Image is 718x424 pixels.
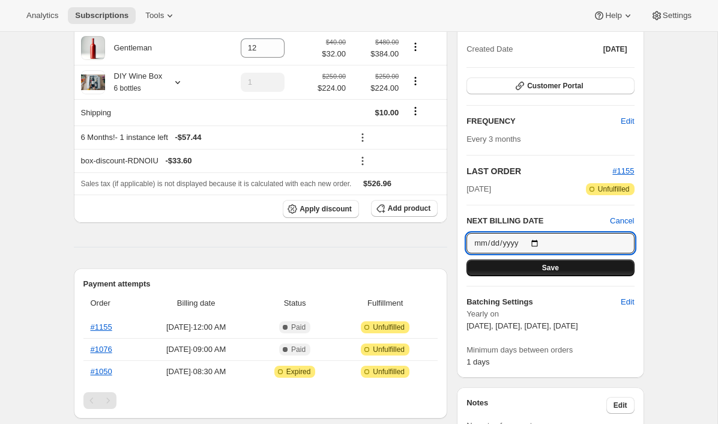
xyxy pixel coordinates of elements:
[406,40,425,53] button: Product actions
[75,11,128,20] span: Subscriptions
[74,99,212,126] th: Shipping
[83,392,438,409] nav: Pagination
[466,357,489,366] span: 1 days
[105,42,152,54] div: Gentleman
[606,397,635,414] button: Edit
[353,48,399,60] span: $384.00
[371,200,438,217] button: Add product
[81,36,105,60] img: product img
[105,70,163,94] div: DIY Wine Box
[375,108,399,117] span: $10.00
[466,344,634,356] span: Minimum days between orders
[375,38,399,46] small: $480.00
[612,165,634,177] button: #1155
[586,7,641,24] button: Help
[466,135,520,144] span: Every 3 months
[621,115,634,127] span: Edit
[26,11,58,20] span: Analytics
[81,155,346,167] div: box-discount-RDNOIU
[596,41,635,58] button: [DATE]
[373,345,405,354] span: Unfulfilled
[406,104,425,118] button: Shipping actions
[373,367,405,377] span: Unfulfilled
[291,345,306,354] span: Paid
[300,204,352,214] span: Apply discount
[114,84,141,92] small: 6 bottles
[466,183,491,195] span: [DATE]
[142,321,250,333] span: [DATE] · 12:00 AM
[610,215,634,227] button: Cancel
[466,43,513,55] span: Created Date
[612,166,634,175] a: #1155
[286,367,311,377] span: Expired
[466,77,634,94] button: Customer Portal
[614,401,627,410] span: Edit
[165,155,192,167] span: - $33.60
[466,165,612,177] h2: LAST ORDER
[614,112,641,131] button: Edit
[466,115,621,127] h2: FREQUENCY
[322,73,346,80] small: $250.00
[283,200,359,218] button: Apply discount
[373,323,405,332] span: Unfulfilled
[83,278,438,290] h2: Payment attempts
[322,48,346,60] span: $32.00
[318,82,346,94] span: $224.00
[142,344,250,356] span: [DATE] · 09:00 AM
[91,367,112,376] a: #1050
[363,179,391,188] span: $526.96
[83,290,139,316] th: Order
[603,44,627,54] span: [DATE]
[388,204,430,213] span: Add product
[466,215,610,227] h2: NEXT BILLING DATE
[175,132,201,144] span: - $57.44
[257,297,333,309] span: Status
[466,397,606,414] h3: Notes
[19,7,65,24] button: Analytics
[91,345,112,354] a: #1076
[353,82,399,94] span: $224.00
[466,308,634,320] span: Yearly on
[663,11,692,20] span: Settings
[375,73,399,80] small: $250.00
[614,292,641,312] button: Edit
[605,11,621,20] span: Help
[644,7,699,24] button: Settings
[621,296,634,308] span: Edit
[142,297,250,309] span: Billing date
[145,11,164,20] span: Tools
[466,321,578,330] span: [DATE], [DATE], [DATE], [DATE]
[340,297,430,309] span: Fulfillment
[406,74,425,88] button: Product actions
[326,38,346,46] small: $40.00
[466,296,621,308] h6: Batching Settings
[291,323,306,332] span: Paid
[542,263,559,273] span: Save
[142,366,250,378] span: [DATE] · 08:30 AM
[81,132,346,144] div: 6 Months! - 1 instance left
[81,180,352,188] span: Sales tax (if applicable) is not displayed because it is calculated with each new order.
[91,323,112,332] a: #1155
[527,81,583,91] span: Customer Portal
[138,7,183,24] button: Tools
[68,7,136,24] button: Subscriptions
[598,184,630,194] span: Unfulfilled
[466,259,634,276] button: Save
